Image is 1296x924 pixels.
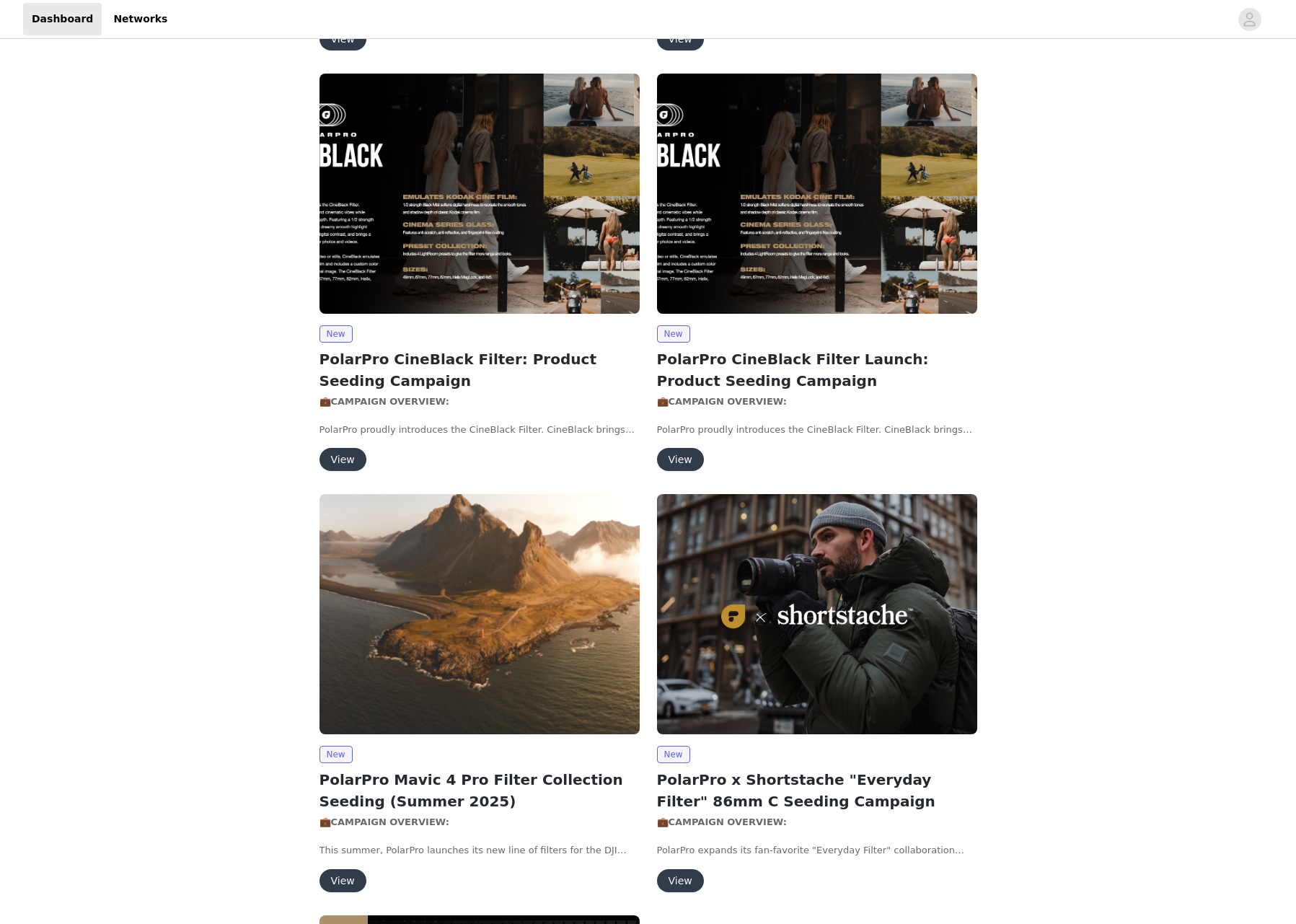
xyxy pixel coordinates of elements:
img: PolarPro [319,494,640,734]
div: avatar [1243,8,1256,31]
p: 💼 [657,395,977,409]
a: Networks [105,3,176,35]
strong: CAMPAIGN OVERVIEW: [669,396,790,407]
p: 💼 [657,815,977,830]
a: View [319,876,366,886]
a: View [319,454,366,465]
p: PolarPro expands its fan-favorite "Everyday Filter" collaboration series with [PERSON_NAME] (AKA ... [657,843,977,858]
a: View [657,876,704,886]
button: View [319,869,366,892]
span: New [657,325,690,343]
strong: CAMPAIGN OVERVIEW: [331,396,453,407]
p: This summer, PolarPro launches its new line of filters for the DJI Mavic 4 Pro, elevating drone v... [319,843,640,858]
button: View [319,448,366,471]
h2: PolarPro x Shortstache "Everyday Filter" 86mm C Seeding Campaign [657,769,977,812]
p: PolarPro proudly introduces the CineBlack Filter. CineBlack brings smooth and cinematic vibes whi... [319,423,640,437]
p: PolarPro proudly introduces the CineBlack Filter. CineBlack brings smooth and cinematic vibes whi... [657,423,977,437]
span: New [657,746,690,763]
h2: PolarPro CineBlack Filter: Product Seeding Campaign [319,348,640,392]
p: 💼 [319,815,640,830]
h2: PolarPro Mavic 4 Pro Filter Collection Seeding (Summer 2025) [319,769,640,812]
button: View [657,869,704,892]
img: PolarPro [657,74,977,314]
a: View [657,454,704,465]
strong: CAMPAIGN OVERVIEW: [331,817,449,827]
span: New [319,325,353,343]
strong: CAMPAIGN OVERVIEW: [669,817,790,827]
img: PolarPro [319,74,640,314]
span: New [319,746,353,763]
a: Dashboard [23,3,102,35]
button: View [657,448,704,471]
a: View [319,34,366,45]
img: PolarPro [657,494,977,734]
h2: PolarPro CineBlack Filter Launch: Product Seeding Campaign [657,348,977,392]
p: 💼 [319,395,640,409]
a: View [657,34,704,45]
